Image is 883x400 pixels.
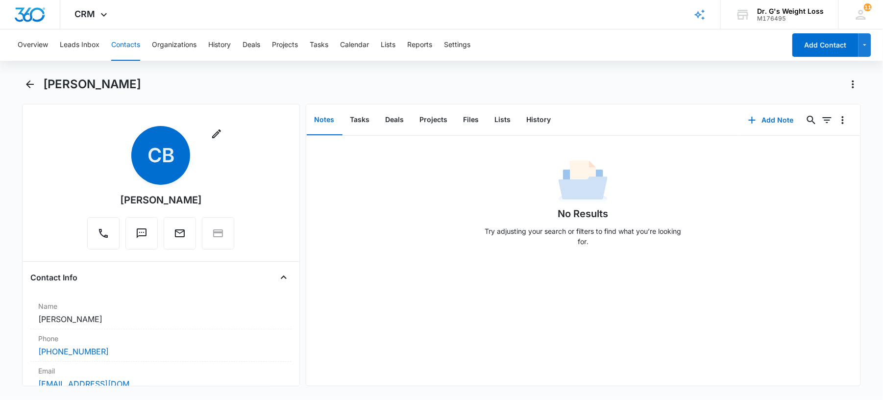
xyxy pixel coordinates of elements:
[480,226,686,247] p: Try adjusting your search or filters to find what you’re looking for.
[18,29,48,61] button: Overview
[310,29,328,61] button: Tasks
[30,297,292,329] div: Name[PERSON_NAME]
[559,157,608,206] img: No Data
[38,333,284,344] label: Phone
[758,7,824,15] div: account name
[412,105,456,135] button: Projects
[75,9,96,19] span: CRM
[38,346,109,357] a: [PHONE_NUMBER]
[38,366,284,376] label: Email
[519,105,559,135] button: History
[30,362,292,394] div: Email[EMAIL_ADDRESS][DOMAIN_NAME]
[111,29,140,61] button: Contacts
[835,112,851,128] button: Overflow Menu
[487,105,519,135] button: Lists
[845,76,861,92] button: Actions
[43,77,141,92] h1: [PERSON_NAME]
[38,378,136,390] a: [EMAIL_ADDRESS][DOMAIN_NAME]
[243,29,260,61] button: Deals
[758,15,824,22] div: account id
[804,112,819,128] button: Search...
[22,76,37,92] button: Back
[30,272,77,283] h4: Contact Info
[38,313,284,325] dd: [PERSON_NAME]
[407,29,432,61] button: Reports
[381,29,395,61] button: Lists
[272,29,298,61] button: Projects
[864,3,872,11] span: 11
[307,105,343,135] button: Notes
[738,108,804,132] button: Add Note
[38,301,284,311] label: Name
[444,29,470,61] button: Settings
[456,105,487,135] button: Files
[864,3,872,11] div: notifications count
[343,105,378,135] button: Tasks
[819,112,835,128] button: Filters
[378,105,412,135] button: Deals
[340,29,369,61] button: Calendar
[60,29,99,61] button: Leads Inbox
[87,232,120,241] a: Call
[208,29,231,61] button: History
[125,217,158,250] button: Text
[120,193,202,207] div: [PERSON_NAME]
[87,217,120,250] button: Call
[792,33,858,57] button: Add Contact
[164,217,196,250] button: Email
[30,329,292,362] div: Phone[PHONE_NUMBER]
[164,232,196,241] a: Email
[558,206,609,221] h1: No Results
[276,270,292,285] button: Close
[152,29,196,61] button: Organizations
[131,126,190,185] span: CB
[125,232,158,241] a: Text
